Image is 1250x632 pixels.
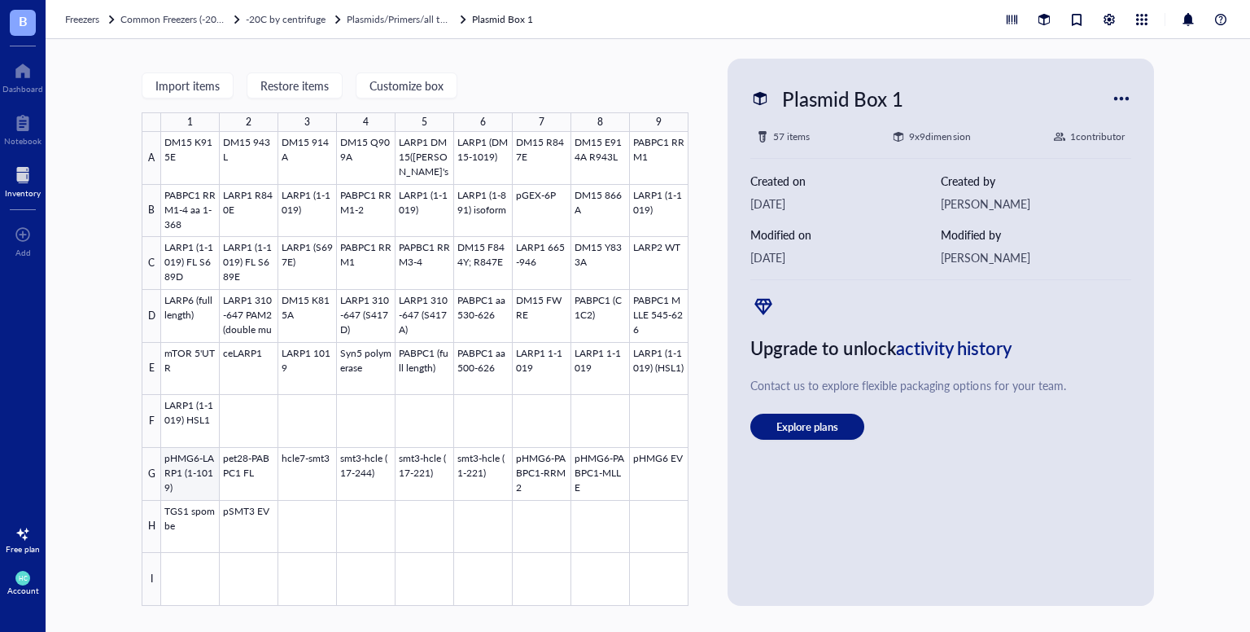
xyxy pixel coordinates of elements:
div: A [142,132,161,185]
div: [PERSON_NAME] [941,248,1131,266]
div: C [142,237,161,290]
div: [PERSON_NAME] [941,195,1131,213]
div: Add [15,248,31,257]
span: Restore items [260,79,329,92]
div: 4 [363,112,369,132]
div: 1 contributor [1070,129,1125,145]
div: Notebook [4,136,42,146]
div: 2 [246,112,251,132]
div: Dashboard [2,84,43,94]
button: Restore items [247,72,343,99]
a: Freezers [65,11,117,28]
span: Import items [155,79,220,92]
span: Customize box [369,79,444,92]
div: Account [7,586,39,595]
button: Customize box [356,72,457,99]
div: Free plan [6,544,40,554]
span: Freezers [65,12,99,26]
div: Contact us to explore flexible packaging options for your team. [750,376,1131,394]
div: Inventory [5,188,41,198]
span: Plasmids/Primers/all things nucleic acid [347,12,516,26]
div: 1 [187,112,193,132]
div: H [142,501,161,554]
div: 7 [539,112,544,132]
div: I [142,553,161,606]
div: 6 [480,112,486,132]
a: -20C by centrifugePlasmids/Primers/all things nucleic acid [246,11,469,28]
span: HC [19,575,28,582]
div: Modified on [750,226,941,244]
div: 8 [597,112,603,132]
a: Dashboard [2,58,43,94]
div: [DATE] [750,195,941,213]
div: F [142,395,161,448]
div: Modified by [941,226,1131,244]
a: Common Freezers (-20C &-80C) [120,11,243,28]
span: -20C by centrifuge [246,12,326,26]
div: 3 [304,112,310,132]
span: Explore plans [776,419,838,434]
div: 5 [422,112,427,132]
div: Created on [750,172,941,190]
a: Notebook [4,110,42,146]
div: Plasmid Box 1 [775,81,911,116]
button: Import items [142,72,234,99]
a: Plasmid Box 1 [472,11,536,28]
div: Upgrade to unlock [750,332,1131,363]
div: 9 [656,112,662,132]
span: Common Freezers (-20C &-80C) [120,12,256,26]
div: [DATE] [750,248,941,266]
div: G [142,448,161,501]
a: Explore plans [750,414,1131,440]
div: Created by [941,172,1131,190]
a: Inventory [5,162,41,198]
button: Explore plans [750,414,864,440]
div: B [142,185,161,238]
span: activity history [896,335,1012,361]
div: 9 x 9 dimension [909,129,970,145]
span: B [19,11,28,31]
div: D [142,290,161,343]
div: E [142,343,161,396]
div: 57 items [773,129,810,145]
